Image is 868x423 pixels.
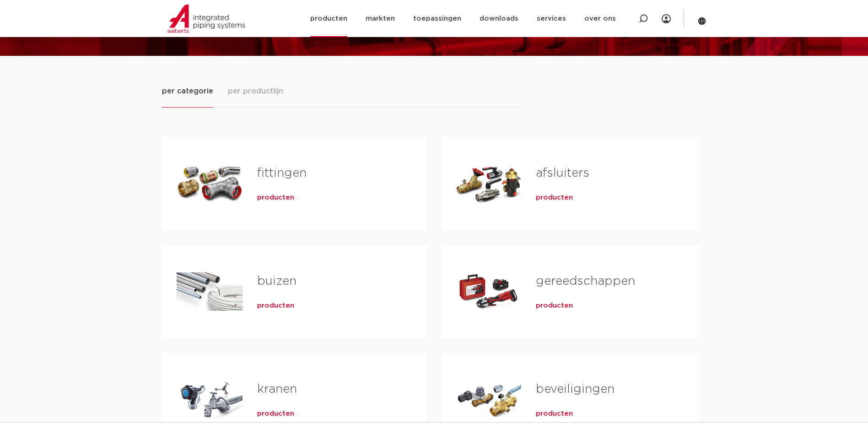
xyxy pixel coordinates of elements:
a: producten [257,301,294,310]
a: buizen [257,275,297,287]
span: per productlijn [228,86,283,97]
a: producten [536,301,573,310]
a: producten [536,193,573,202]
a: gereedschappen [536,275,635,287]
a: producten [536,409,573,418]
a: producten [257,193,294,202]
a: kranen [257,383,297,395]
span: per categorie [162,86,213,97]
a: producten [257,409,294,418]
a: fittingen [257,167,307,179]
a: beveiligingen [536,383,615,395]
a: afsluiters [536,167,589,179]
